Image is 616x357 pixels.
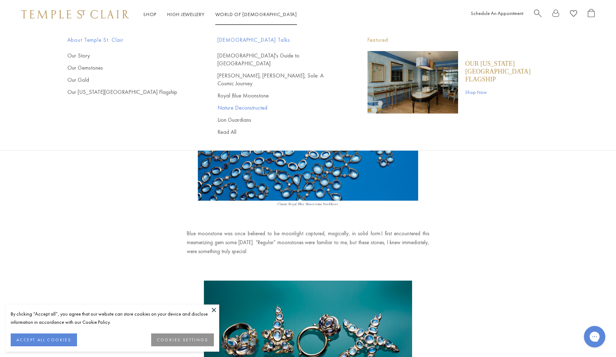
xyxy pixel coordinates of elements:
[580,323,609,350] iframe: Gorgias live chat messenger
[217,116,339,124] a: Lion Guardians
[151,333,214,346] button: COOKIES SETTINGS
[67,88,189,96] a: Our [US_STATE][GEOGRAPHIC_DATA] Flagship
[215,11,297,17] a: World of [DEMOGRAPHIC_DATA]World of [DEMOGRAPHIC_DATA]
[217,92,339,100] a: Royal Blue Moonstone
[67,76,189,84] a: Our Gold
[217,36,339,45] span: [DEMOGRAPHIC_DATA] Talks
[588,9,595,20] a: Open Shopping Bag
[11,310,214,326] div: By clicking “Accept all”, you agree that our website can store cookies on your device and disclos...
[217,72,339,87] a: [PERSON_NAME], [PERSON_NAME], Sole: A Cosmic Journey
[143,11,156,17] a: ShopShop
[187,229,429,256] div: Blue moonstone was once believed to be moonlight captured, magically, in solid form.I first encou...
[465,60,549,83] a: Our [US_STATE][GEOGRAPHIC_DATA] Flagship
[534,9,541,20] a: Search
[67,52,189,60] a: Our Story
[217,52,339,67] a: [DEMOGRAPHIC_DATA]'s Guide to [GEOGRAPHIC_DATA]
[368,36,549,45] p: Featured
[67,36,189,45] span: About Temple St. Clair
[570,9,577,20] a: View Wishlist
[21,10,129,19] img: Temple St. Clair
[217,104,339,112] a: Nature Deconstructed
[11,333,77,346] button: ACCEPT ALL COOKIES
[167,11,205,17] a: High JewelleryHigh Jewellery
[471,10,523,16] a: Schedule An Appointment
[217,128,339,136] a: Read All
[143,10,297,19] nav: Main navigation
[465,88,549,96] a: Shop Now
[67,64,189,72] a: Our Gemstones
